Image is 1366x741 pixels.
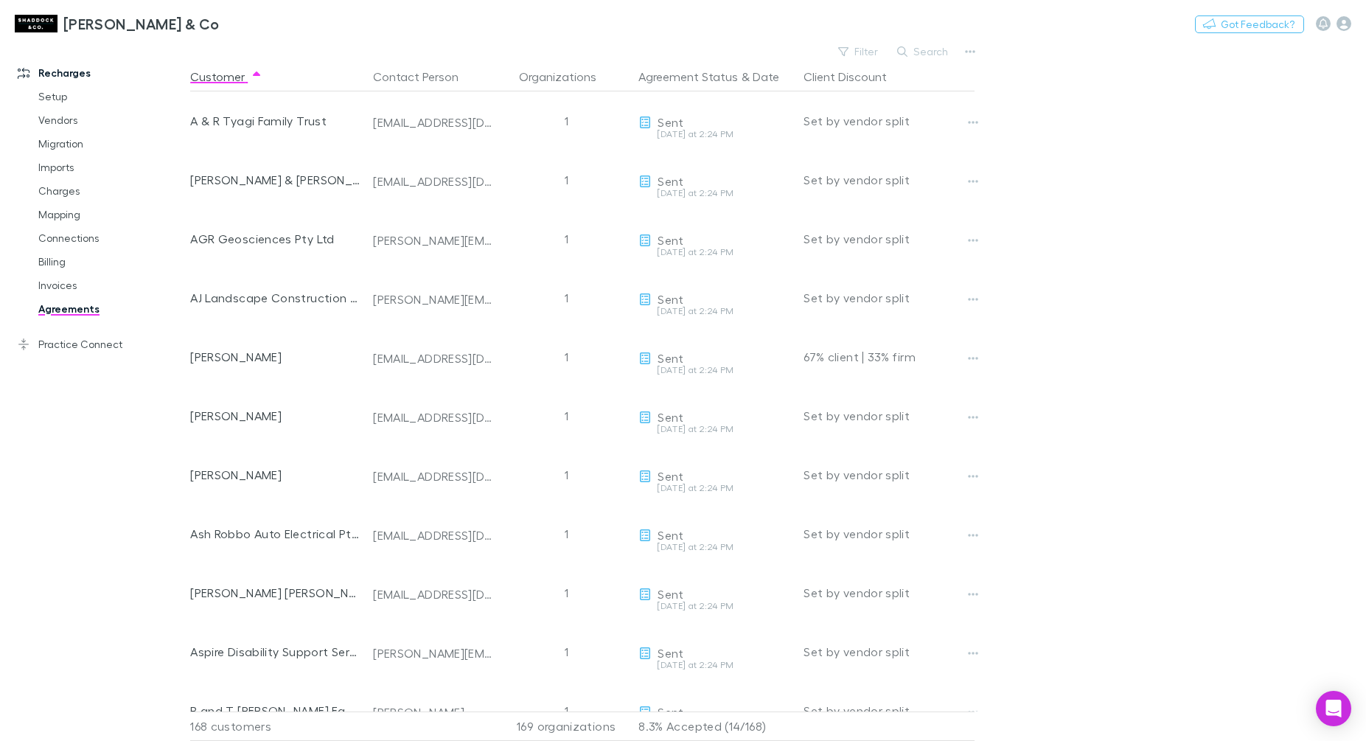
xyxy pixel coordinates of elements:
div: 1 [500,268,633,327]
div: [PERSON_NAME][EMAIL_ADDRESS][DOMAIN_NAME] [373,646,494,661]
div: 1 [500,91,633,150]
div: Set by vendor split [804,445,975,504]
span: Sent [658,233,683,247]
span: Sent [658,528,683,542]
div: [PERSON_NAME] & [PERSON_NAME] [190,150,361,209]
div: [PERSON_NAME][EMAIL_ADDRESS][DOMAIN_NAME] [373,233,494,248]
a: Invoices [24,274,187,297]
div: & [638,62,792,91]
button: Customer [190,62,262,91]
a: Billing [24,250,187,274]
div: Set by vendor split [804,150,975,209]
button: Contact Person [373,62,476,91]
div: [DATE] at 2:24 PM [638,366,792,375]
div: Set by vendor split [804,209,975,268]
a: Connections [24,226,187,250]
div: [DATE] at 2:24 PM [638,543,792,552]
div: [DATE] at 2:24 PM [638,248,792,257]
div: [DATE] at 2:24 PM [638,602,792,610]
div: Set by vendor split [804,622,975,681]
div: AJ Landscape Construction Pty Ltd [190,268,361,327]
a: Agreements [24,297,187,321]
div: [PERSON_NAME] [373,705,494,720]
button: Client Discount [804,62,905,91]
p: 8.3% Accepted (14/168) [638,712,792,740]
div: 168 customers [190,712,367,741]
div: 1 [500,209,633,268]
h3: [PERSON_NAME] & Co [63,15,220,32]
span: Sent [658,646,683,660]
button: Got Feedback? [1195,15,1304,33]
div: [PERSON_NAME] [PERSON_NAME] [190,563,361,622]
div: Set by vendor split [804,504,975,563]
div: Set by vendor split [804,563,975,622]
div: Set by vendor split [804,386,975,445]
div: [DATE] at 2:24 PM [638,484,792,493]
a: Migration [24,132,187,156]
button: Search [890,43,957,60]
div: 1 [500,327,633,386]
span: Sent [658,351,683,365]
div: 1 [500,386,633,445]
div: Open Intercom Messenger [1316,691,1351,726]
span: Sent [658,174,683,188]
span: Sent [658,705,683,719]
div: Ash Robbo Auto Electrical Pty Ltd [190,504,361,563]
a: Charges [24,179,187,203]
div: [EMAIL_ADDRESS][DOMAIN_NAME] [373,115,494,130]
span: Sent [658,410,683,424]
div: [EMAIL_ADDRESS][DOMAIN_NAME] [373,410,494,425]
a: Practice Connect [3,333,187,356]
a: Setup [24,85,187,108]
div: Set by vendor split [804,268,975,327]
div: [EMAIL_ADDRESS][DOMAIN_NAME] [373,351,494,366]
a: Mapping [24,203,187,226]
div: [DATE] at 2:24 PM [638,661,792,669]
div: 1 [500,504,633,563]
button: Filter [831,43,887,60]
a: Recharges [3,61,187,85]
span: Sent [658,469,683,483]
div: B and T [PERSON_NAME] Family Trust [190,681,361,740]
div: [PERSON_NAME] [190,386,361,445]
div: [EMAIL_ADDRESS][DOMAIN_NAME] [373,528,494,543]
div: Set by vendor split [804,681,975,740]
a: Imports [24,156,187,179]
div: AGR Geosciences Pty Ltd [190,209,361,268]
div: 67% client | 33% firm [804,327,975,386]
div: [DATE] at 2:24 PM [638,189,792,198]
div: 1 [500,681,633,740]
span: Sent [658,292,683,306]
button: Agreement Status [638,62,738,91]
a: Vendors [24,108,187,132]
button: Organizations [519,62,614,91]
div: 1 [500,150,633,209]
div: [PERSON_NAME] [190,327,361,386]
div: 1 [500,445,633,504]
div: 169 organizations [500,712,633,741]
div: [EMAIL_ADDRESS][DOMAIN_NAME] [373,174,494,189]
div: Set by vendor split [804,91,975,150]
div: A & R Tyagi Family Trust [190,91,361,150]
button: Date [753,62,779,91]
div: 1 [500,622,633,681]
div: [DATE] at 2:24 PM [638,425,792,434]
div: [PERSON_NAME] [190,445,361,504]
img: Shaddock & Co's Logo [15,15,58,32]
a: [PERSON_NAME] & Co [6,6,229,41]
div: [EMAIL_ADDRESS][DOMAIN_NAME] [373,587,494,602]
div: [EMAIL_ADDRESS][DOMAIN_NAME] [373,469,494,484]
div: [PERSON_NAME][EMAIL_ADDRESS][DOMAIN_NAME][PERSON_NAME] [373,292,494,307]
div: [DATE] at 2:24 PM [638,307,792,316]
span: Sent [658,115,683,129]
div: Aspire Disability Support Services Pty Ltd [190,622,361,681]
span: Sent [658,587,683,601]
div: [DATE] at 2:24 PM [638,130,792,139]
div: 1 [500,563,633,622]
